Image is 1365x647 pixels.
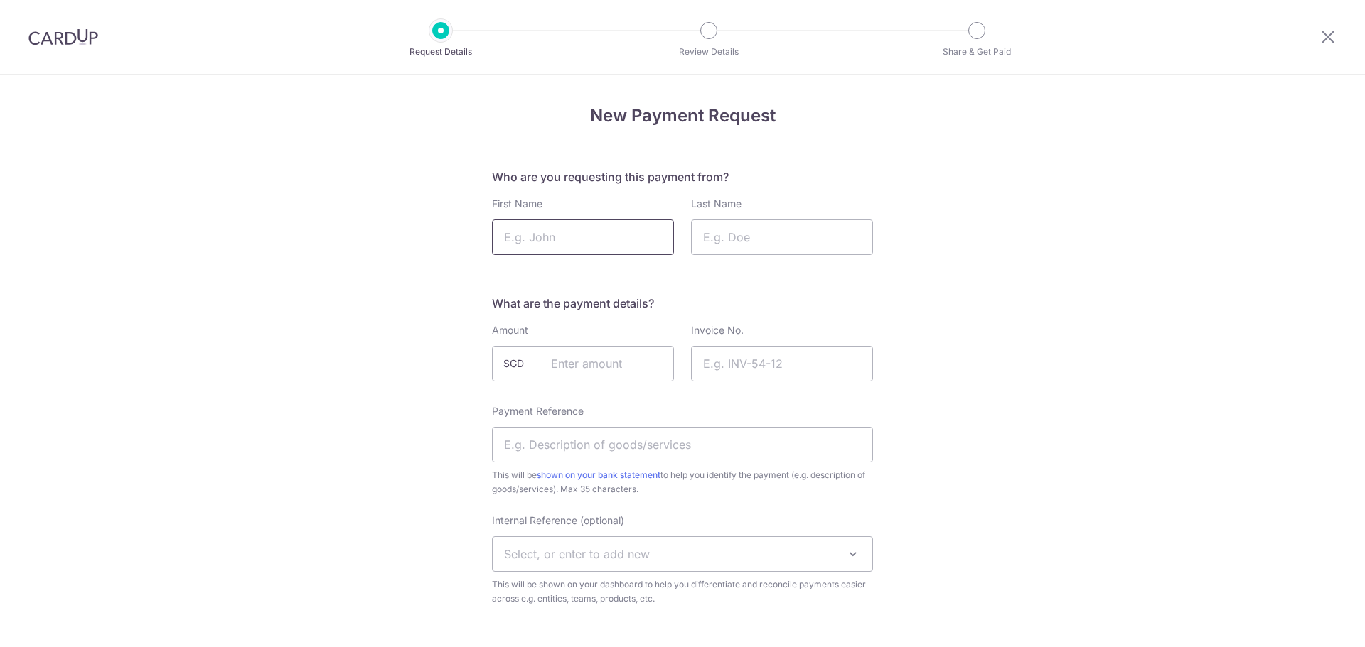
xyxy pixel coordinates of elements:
input: E.g. Description of goods/services [492,427,873,462]
label: Last Name [691,197,742,211]
label: Amount [492,323,528,337]
p: Review Details [656,45,761,59]
label: Payment Reference [492,404,584,418]
h5: What are the payment details? [492,295,873,312]
input: E.g. INV-54-12 [691,346,873,381]
h5: Who are you requesting this payment from? [492,168,873,185]
a: shown on your bank statement [537,469,660,480]
span: Help [126,10,155,23]
input: Enter amount [492,346,674,381]
img: CardUp [28,28,98,45]
input: E.g. John [492,219,674,255]
label: Internal Reference (optional) [492,513,624,528]
h4: New Payment Request [492,103,873,129]
input: E.g. Doe [691,219,873,255]
label: Invoice No. [691,323,744,337]
span: SGD [503,357,540,371]
span: This will be shown on your dashboard to help you differentiate and reconcile payments easier acro... [492,577,873,606]
span: This will be to help you identify the payment (e.g. description of goods/services). Max 35 charac... [492,468,873,496]
p: Request Details [388,45,493,59]
label: First Name [492,197,542,211]
p: Share & Get Paid [924,45,1029,59]
span: Select, or enter to add new [504,547,650,561]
